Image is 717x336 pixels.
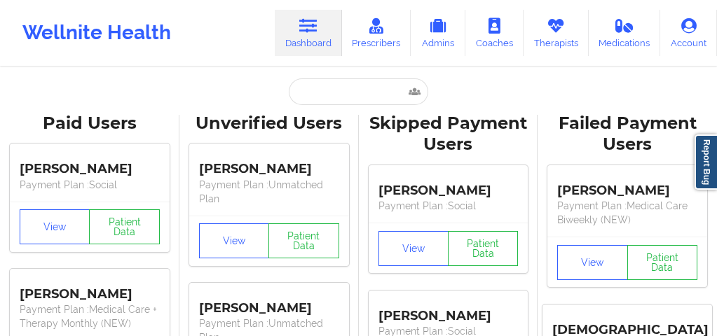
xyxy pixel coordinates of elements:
button: View [20,209,90,244]
p: Payment Plan : Social [378,199,519,213]
div: Paid Users [10,113,170,134]
a: Prescribers [342,10,411,56]
div: Skipped Payment Users [369,113,528,156]
button: Patient Data [89,209,159,244]
a: Account [660,10,717,56]
div: [PERSON_NAME] [378,297,519,324]
div: [PERSON_NAME] [20,276,160,302]
p: Payment Plan : Medical Care Biweekly (NEW) [557,199,697,227]
a: Coaches [465,10,524,56]
div: Failed Payment Users [547,113,707,156]
div: [PERSON_NAME] [20,151,160,178]
div: [PERSON_NAME] [199,290,339,316]
button: View [199,223,269,258]
div: [PERSON_NAME] [378,172,519,199]
p: Payment Plan : Unmatched Plan [199,178,339,206]
div: Unverified Users [189,113,349,134]
a: Therapists [524,10,589,56]
button: Patient Data [627,245,697,280]
p: Payment Plan : Social [20,178,160,192]
button: Patient Data [448,231,518,266]
button: View [378,231,449,266]
a: Dashboard [275,10,342,56]
a: Medications [589,10,661,56]
a: Admins [411,10,465,56]
button: Patient Data [268,223,339,258]
div: [PERSON_NAME] [199,151,339,178]
p: Payment Plan : Medical Care + Therapy Monthly (NEW) [20,302,160,330]
button: View [557,245,627,280]
div: [PERSON_NAME] [557,172,697,199]
a: Report Bug [695,134,717,190]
